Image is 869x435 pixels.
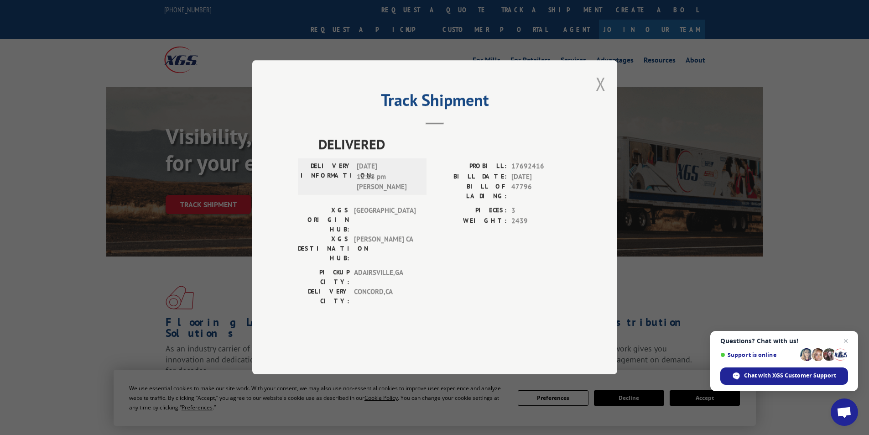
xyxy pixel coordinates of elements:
span: [DATE] 12:18 pm [PERSON_NAME] [357,162,418,193]
label: WEIGHT: [435,216,507,226]
button: Close modal [596,72,606,96]
label: BILL OF LADING: [435,182,507,201]
label: DELIVERY INFORMATION: [301,162,352,193]
label: BILL DATE: [435,172,507,182]
label: DELIVERY CITY: [298,287,349,306]
span: Questions? Chat with us! [720,337,848,345]
span: Chat with XGS Customer Support [744,372,836,380]
div: Open chat [831,398,858,426]
div: Chat with XGS Customer Support [720,367,848,385]
span: 3 [511,206,572,216]
span: [DATE] [511,172,572,182]
span: 47796 [511,182,572,201]
span: Close chat [840,335,851,346]
span: 2439 [511,216,572,226]
span: 17692416 [511,162,572,172]
span: [PERSON_NAME] CA [354,235,416,263]
label: XGS ORIGIN HUB: [298,206,349,235]
label: PROBILL: [435,162,507,172]
label: XGS DESTINATION HUB: [298,235,349,263]
span: CONCORD , CA [354,287,416,306]
span: [GEOGRAPHIC_DATA] [354,206,416,235]
span: Support is online [720,351,797,358]
h2: Track Shipment [298,94,572,111]
span: ADAIRSVILLE , GA [354,268,416,287]
label: PIECES: [435,206,507,216]
span: DELIVERED [318,134,572,155]
label: PICKUP CITY: [298,268,349,287]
